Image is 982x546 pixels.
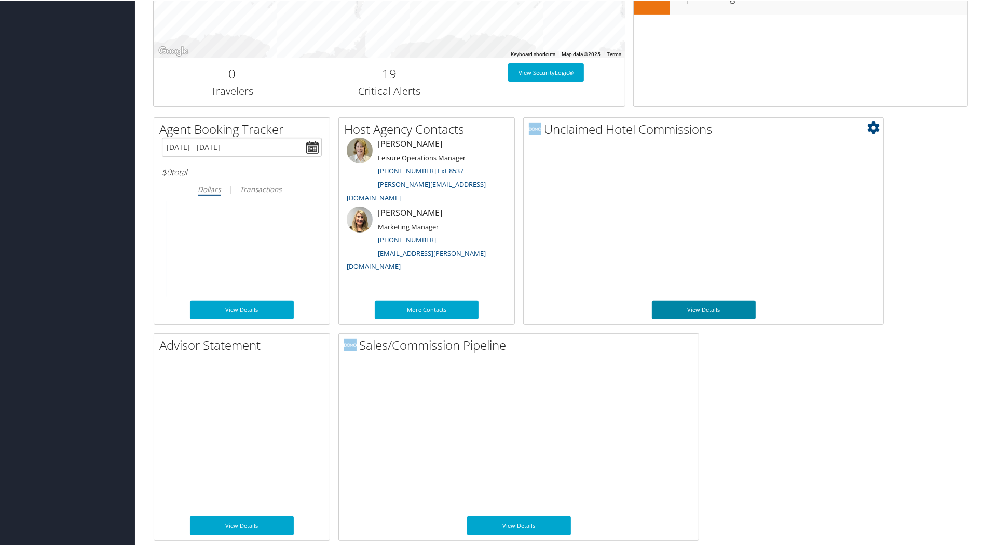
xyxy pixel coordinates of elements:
[344,338,357,350] img: domo-logo.png
[198,183,221,193] i: Dollars
[156,44,190,57] a: Open this area in Google Maps (opens a new window)
[344,119,514,137] h2: Host Agency Contacts
[190,299,294,318] a: View Details
[652,299,756,318] a: View Details
[161,64,303,81] h2: 0
[159,335,330,353] h2: Advisor Statement
[529,119,883,137] h2: Unclaimed Hotel Commissions
[162,166,171,177] span: $0
[511,50,556,57] button: Keyboard shortcuts
[162,182,322,195] div: |
[319,64,460,81] h2: 19
[378,221,439,230] small: Marketing Manager
[159,119,330,137] h2: Agent Booking Tracker
[347,248,486,270] a: [EMAIL_ADDRESS][PERSON_NAME][DOMAIN_NAME]
[342,136,512,206] li: [PERSON_NAME]
[467,515,571,534] a: View Details
[378,165,463,174] a: [PHONE_NUMBER] Ext 8537
[319,83,460,98] h3: Critical Alerts
[375,299,479,318] a: More Contacts
[529,122,541,134] img: domo-logo.png
[347,179,486,201] a: [PERSON_NAME][EMAIL_ADDRESS][DOMAIN_NAME]
[607,50,622,56] a: Terms (opens in new tab)
[508,62,584,81] a: View SecurityLogic®
[240,183,282,193] i: Transactions
[190,515,294,534] a: View Details
[562,50,601,56] span: Map data ©2025
[156,44,190,57] img: Google
[161,83,303,98] h3: Travelers
[347,136,373,162] img: meredith-price.jpg
[162,166,322,177] h6: total
[347,206,373,231] img: ali-moffitt.jpg
[378,152,466,161] small: Leisure Operations Manager
[342,206,512,275] li: [PERSON_NAME]
[344,335,699,353] h2: Sales/Commission Pipeline
[378,234,436,243] a: [PHONE_NUMBER]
